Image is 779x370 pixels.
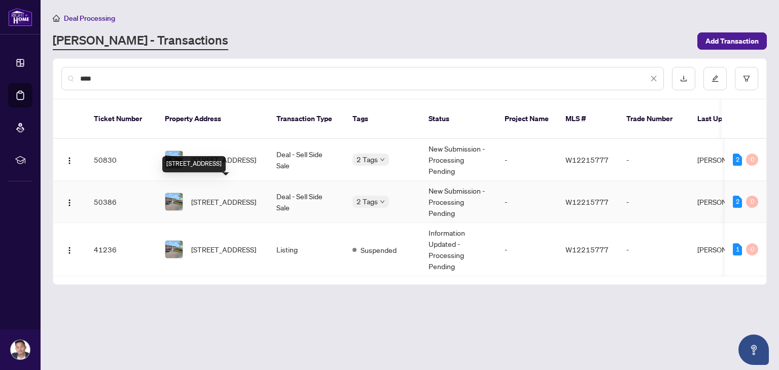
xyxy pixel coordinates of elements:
[565,197,609,206] span: W12215777
[743,75,750,82] span: filter
[746,243,758,255] div: 0
[61,194,78,210] button: Logo
[565,155,609,164] span: W12215777
[191,154,256,165] span: [STREET_ADDRESS]
[565,245,609,254] span: W12215777
[618,99,689,139] th: Trade Number
[497,99,557,139] th: Project Name
[618,181,689,223] td: -
[703,67,727,90] button: edit
[672,67,695,90] button: download
[165,241,183,258] img: thumbnail-img
[162,156,226,172] div: [STREET_ADDRESS]
[53,32,228,50] a: [PERSON_NAME] - Transactions
[191,244,256,255] span: [STREET_ADDRESS]
[357,196,378,207] span: 2 Tags
[86,181,157,223] td: 50386
[618,223,689,276] td: -
[64,14,115,23] span: Deal Processing
[268,181,344,223] td: Deal - Sell Side Sale
[420,139,497,181] td: New Submission - Processing Pending
[65,157,74,165] img: Logo
[191,196,256,207] span: [STREET_ADDRESS]
[61,241,78,257] button: Logo
[420,99,497,139] th: Status
[65,199,74,207] img: Logo
[689,181,765,223] td: [PERSON_NAME]
[86,223,157,276] td: 41236
[380,199,385,204] span: down
[268,223,344,276] td: Listing
[497,181,557,223] td: -
[650,75,657,82] span: close
[705,33,759,49] span: Add Transaction
[735,67,758,90] button: filter
[689,223,765,276] td: [PERSON_NAME]
[697,32,767,50] button: Add Transaction
[733,154,742,166] div: 2
[733,196,742,208] div: 2
[746,154,758,166] div: 0
[380,157,385,162] span: down
[738,335,769,365] button: Open asap
[689,99,765,139] th: Last Updated By
[361,244,397,255] span: Suspended
[680,75,687,82] span: download
[157,99,268,139] th: Property Address
[344,99,420,139] th: Tags
[557,99,618,139] th: MLS #
[86,99,157,139] th: Ticket Number
[61,152,78,168] button: Logo
[165,151,183,168] img: thumbnail-img
[8,8,32,26] img: logo
[733,243,742,255] div: 1
[497,223,557,276] td: -
[65,246,74,254] img: Logo
[357,154,378,165] span: 2 Tags
[165,193,183,210] img: thumbnail-img
[53,15,60,22] span: home
[689,139,765,181] td: [PERSON_NAME]
[86,139,157,181] td: 50830
[268,139,344,181] td: Deal - Sell Side Sale
[268,99,344,139] th: Transaction Type
[420,181,497,223] td: New Submission - Processing Pending
[746,196,758,208] div: 0
[497,139,557,181] td: -
[618,139,689,181] td: -
[420,223,497,276] td: Information Updated - Processing Pending
[11,340,30,359] img: Profile Icon
[712,75,719,82] span: edit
